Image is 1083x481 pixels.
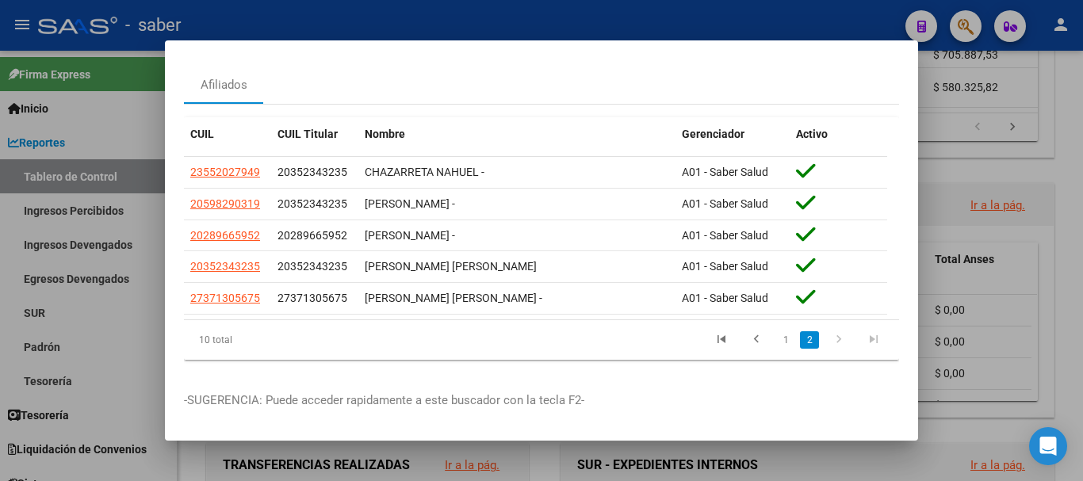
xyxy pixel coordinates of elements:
span: CUIL Titular [277,128,338,140]
div: Open Intercom Messenger [1029,427,1067,465]
datatable-header-cell: Nombre [358,117,675,151]
span: 20352343235 [277,197,347,210]
a: go to first page [706,331,737,349]
span: 20352343235 [277,166,347,178]
li: page 2 [798,326,821,353]
a: go to next page [824,331,854,349]
span: 20289665952 [277,229,347,242]
span: 20352343235 [277,260,347,273]
div: 10 total [184,320,324,360]
span: A01 - Saber Salud [682,260,768,273]
span: Activo [796,128,828,140]
datatable-header-cell: Gerenciador [675,117,790,151]
a: go to previous page [741,331,771,349]
span: 27371305675 [190,292,260,304]
span: A01 - Saber Salud [682,292,768,304]
a: go to last page [859,331,889,349]
span: 27371305675 [277,292,347,304]
span: 23552027949 [190,166,260,178]
div: [PERSON_NAME] [PERSON_NAME] [365,258,669,276]
div: [PERSON_NAME] - [365,195,669,213]
span: 20598290319 [190,197,260,210]
a: 2 [800,331,819,349]
span: CUIL [190,128,214,140]
span: A01 - Saber Salud [682,229,768,242]
span: Nombre [365,128,405,140]
datatable-header-cell: Activo [790,117,888,151]
span: A01 - Saber Salud [682,166,768,178]
span: Gerenciador [682,128,744,140]
a: 1 [776,331,795,349]
datatable-header-cell: CUIL Titular [271,117,358,151]
p: -SUGERENCIA: Puede acceder rapidamente a este buscador con la tecla F2- [184,391,899,410]
div: CHAZARRETA NAHUEL - [365,163,669,181]
div: Afiliados [201,76,247,94]
datatable-header-cell: CUIL [184,117,271,151]
li: page 1 [774,326,798,353]
span: 20352343235 [190,260,260,273]
span: A01 - Saber Salud [682,197,768,210]
div: [PERSON_NAME] [PERSON_NAME] - [365,289,669,307]
div: [PERSON_NAME] - [365,227,669,245]
span: 20289665952 [190,229,260,242]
